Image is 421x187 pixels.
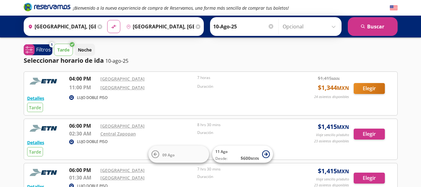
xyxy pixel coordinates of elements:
[36,46,51,53] p: Filtros
[29,149,41,155] span: Tarde
[197,75,291,81] p: 7 horas
[354,83,385,94] button: Elegir
[74,44,95,56] button: Noche
[27,139,44,146] button: Detalles
[332,76,340,81] small: MXN
[27,166,61,179] img: RESERVAMOS
[100,76,145,82] a: [GEOGRAPHIC_DATA]
[241,155,259,161] span: $ 600
[77,139,108,145] p: LUJO DOBLE PISO
[316,177,349,182] p: Viaje sencillo p/adulto
[69,75,97,82] p: 04:00 PM
[162,152,175,157] span: 09 Ago
[27,95,44,101] button: Detalles
[337,85,349,91] small: MXN
[69,84,97,91] p: 11:00 PM
[124,19,194,34] input: Buscar Destino
[215,156,227,161] span: Desde:
[100,131,136,137] a: Central Zapopan
[57,47,69,53] p: Tarde
[51,42,53,47] span: 1
[316,132,349,138] p: Viaje sencillo p/adulto
[69,174,97,181] p: 01:30 AM
[318,83,349,92] span: $ 1,344
[148,146,209,163] button: 09 Ago
[105,57,128,65] p: 10-ago-25
[390,4,398,12] button: English
[27,75,61,87] img: RESERVAMOS
[197,166,291,172] p: 7 hrs 30 mins
[251,156,259,161] small: MXN
[337,124,349,130] small: MXN
[215,149,227,154] span: 11 Ago
[100,123,145,129] a: [GEOGRAPHIC_DATA]
[197,84,291,89] p: Duración
[213,19,274,34] input: Elegir Fecha
[27,122,61,135] img: RESERVAMOS
[348,17,398,36] button: Buscar
[318,75,340,81] span: $ 1,415
[73,5,289,11] em: ¡Bienvenido a la nueva experiencia de compra de Reservamos, una forma más sencilla de comprar tus...
[100,175,145,181] a: [GEOGRAPHIC_DATA]
[69,166,97,174] p: 06:00 PM
[100,167,145,173] a: [GEOGRAPHIC_DATA]
[54,44,73,56] button: Tarde
[197,174,291,180] p: Duración
[212,146,273,163] button: 11 AgoDesde:$600MXN
[29,105,41,111] span: Tarde
[24,44,52,55] button: 1Filtros
[318,166,349,176] span: $ 1,415
[314,139,349,144] p: 23 asientos disponibles
[197,122,291,128] p: 8 hrs 30 mins
[354,129,385,140] button: Elegir
[197,130,291,135] p: Duración
[318,122,349,131] span: $ 1,415
[77,95,108,101] p: LUJO DOBLE PISO
[100,85,145,91] a: [GEOGRAPHIC_DATA]
[69,130,97,137] p: 02:30 AM
[283,19,338,34] input: Opcional
[26,19,96,34] input: Buscar Origen
[78,47,92,53] p: Noche
[314,94,349,100] p: 24 asientos disponibles
[24,2,70,12] i: Brand Logo
[24,56,104,65] p: Seleccionar horario de ida
[24,2,70,13] a: Brand Logo
[69,122,97,130] p: 06:00 PM
[337,168,349,175] small: MXN
[354,173,385,184] button: Elegir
